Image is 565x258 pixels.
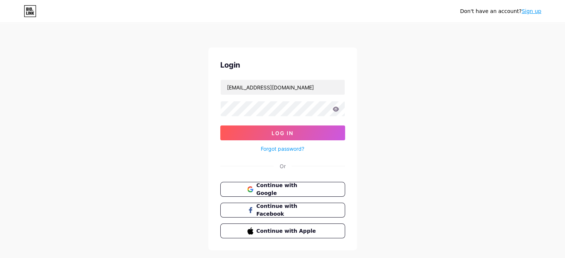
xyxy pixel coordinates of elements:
span: Continue with Apple [256,227,318,235]
button: Continue with Apple [220,223,345,238]
button: Log In [220,125,345,140]
button: Continue with Google [220,182,345,197]
button: Continue with Facebook [220,203,345,218]
span: Continue with Facebook [256,202,318,218]
div: Don't have an account? [460,7,541,15]
span: Continue with Google [256,182,318,197]
input: Username [221,80,345,95]
div: Login [220,59,345,71]
a: Forgot password? [261,145,304,153]
span: Log In [272,130,293,136]
div: Or [280,162,286,170]
a: Sign up [522,8,541,14]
